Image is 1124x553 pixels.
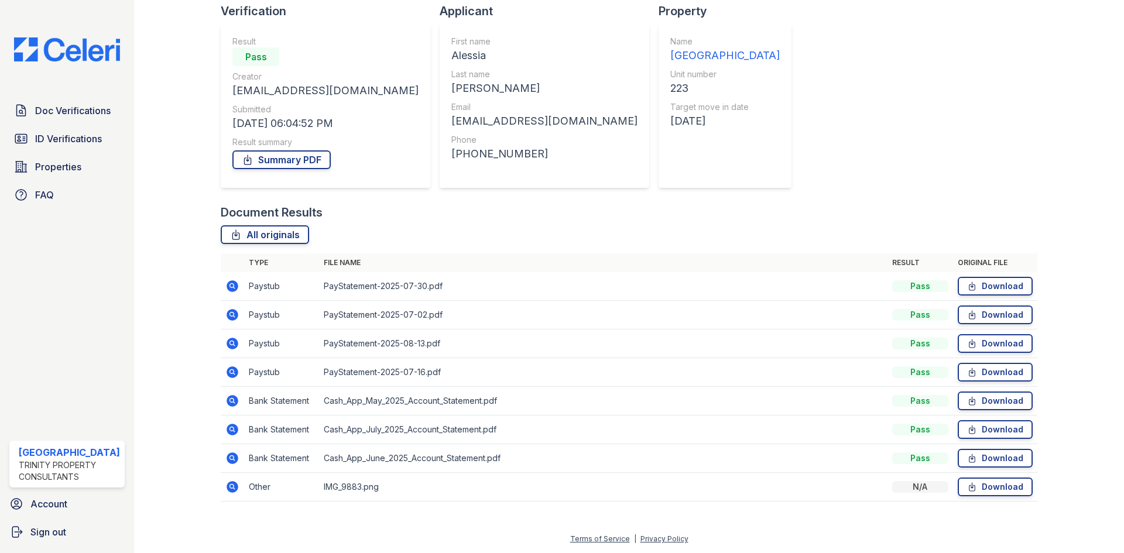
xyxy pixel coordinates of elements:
[9,183,125,207] a: FAQ
[451,146,638,162] div: [PHONE_NUMBER]
[19,445,120,459] div: [GEOGRAPHIC_DATA]
[451,36,638,47] div: First name
[670,47,780,64] div: [GEOGRAPHIC_DATA]
[221,225,309,244] a: All originals
[5,492,129,516] a: Account
[958,420,1033,439] a: Download
[451,134,638,146] div: Phone
[958,305,1033,324] a: Download
[232,115,419,132] div: [DATE] 06:04:52 PM
[440,3,659,19] div: Applicant
[221,3,440,19] div: Verification
[232,47,279,66] div: Pass
[5,37,129,61] img: CE_Logo_Blue-a8612792a0a2168367f1c8372b55b34899dd931a85d93a1a3d3e32e68fde9ad4.png
[892,366,948,378] div: Pass
[232,104,419,115] div: Submitted
[319,301,887,329] td: PayStatement-2025-07-02.pdf
[232,71,419,83] div: Creator
[958,391,1033,410] a: Download
[319,329,887,358] td: PayStatement-2025-08-13.pdf
[892,424,948,435] div: Pass
[244,473,319,502] td: Other
[5,520,129,544] a: Sign out
[670,36,780,64] a: Name [GEOGRAPHIC_DATA]
[244,358,319,387] td: Paystub
[958,334,1033,353] a: Download
[9,155,125,178] a: Properties
[319,415,887,444] td: Cash_App_July_2025_Account_Statement.pdf
[30,525,66,539] span: Sign out
[451,101,638,113] div: Email
[9,99,125,122] a: Doc Verifications
[244,444,319,473] td: Bank Statement
[30,497,67,511] span: Account
[451,80,638,97] div: [PERSON_NAME]
[670,80,780,97] div: 223
[892,452,948,464] div: Pass
[244,272,319,301] td: Paystub
[670,113,780,129] div: [DATE]
[19,459,120,483] div: Trinity Property Consultants
[892,338,948,349] div: Pass
[892,395,948,407] div: Pass
[570,534,630,543] a: Terms of Service
[319,358,887,387] td: PayStatement-2025-07-16.pdf
[244,329,319,358] td: Paystub
[35,160,81,174] span: Properties
[892,309,948,321] div: Pass
[9,127,125,150] a: ID Verifications
[232,36,419,47] div: Result
[451,47,638,64] div: Alessia
[451,68,638,80] div: Last name
[244,301,319,329] td: Paystub
[244,253,319,272] th: Type
[319,444,887,473] td: Cash_App_June_2025_Account_Statement.pdf
[319,473,887,502] td: IMG_9883.png
[670,36,780,47] div: Name
[35,188,54,202] span: FAQ
[319,387,887,415] td: Cash_App_May_2025_Account_Statement.pdf
[35,104,111,118] span: Doc Verifications
[244,415,319,444] td: Bank Statement
[244,387,319,415] td: Bank Statement
[319,253,887,272] th: File name
[451,113,638,129] div: [EMAIL_ADDRESS][DOMAIN_NAME]
[232,150,331,169] a: Summary PDF
[634,534,636,543] div: |
[232,136,419,148] div: Result summary
[659,3,801,19] div: Property
[35,132,102,146] span: ID Verifications
[892,280,948,292] div: Pass
[887,253,953,272] th: Result
[640,534,688,543] a: Privacy Policy
[958,363,1033,382] a: Download
[892,481,948,493] div: N/A
[319,272,887,301] td: PayStatement-2025-07-30.pdf
[670,68,780,80] div: Unit number
[953,253,1037,272] th: Original file
[670,101,780,113] div: Target move in date
[232,83,419,99] div: [EMAIL_ADDRESS][DOMAIN_NAME]
[958,277,1033,296] a: Download
[958,478,1033,496] a: Download
[958,449,1033,468] a: Download
[221,204,323,221] div: Document Results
